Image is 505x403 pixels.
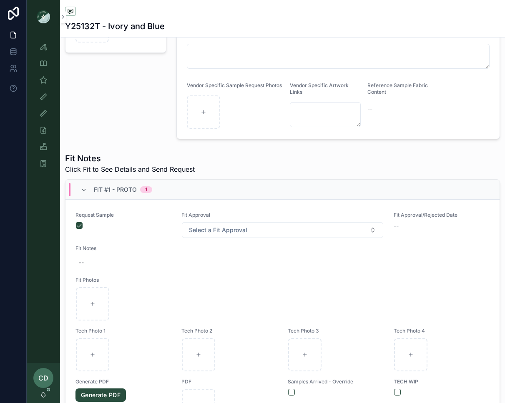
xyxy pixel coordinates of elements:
[288,328,384,334] span: Tech Photo 3
[75,277,490,283] span: Fit Photos
[187,82,282,88] span: Vendor Specific Sample Request Photos
[75,212,171,218] span: Request Sample
[145,186,147,193] div: 1
[65,20,165,32] h1: Y25132T - Ivory and Blue
[38,373,48,383] span: CD
[75,328,171,334] span: Tech Photo 1
[290,82,349,95] span: Vendor Specific Artwork Links
[27,33,60,182] div: scrollable content
[181,212,384,218] span: Fit Approval
[94,185,137,194] span: Fit #1 - Proto
[394,212,490,218] span: Fit Approval/Rejected Date
[75,388,126,402] a: Generate PDF
[189,226,247,234] span: Select a Fit Approval
[394,222,399,230] span: --
[288,378,384,385] span: Samples Arrived - Override
[394,328,490,334] span: Tech Photo 4
[65,164,195,174] span: Click Fit to See Details and Send Request
[394,378,490,385] span: TECH WIP
[181,328,277,334] span: Tech Photo 2
[367,82,428,95] span: Reference Sample Fabric Content
[75,378,171,385] span: Generate PDF
[181,378,277,385] span: PDF
[75,245,490,252] span: Fit Notes
[367,105,372,113] span: --
[182,222,383,238] button: Select Button
[65,153,195,164] h1: Fit Notes
[37,10,50,23] img: App logo
[79,258,84,267] div: --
